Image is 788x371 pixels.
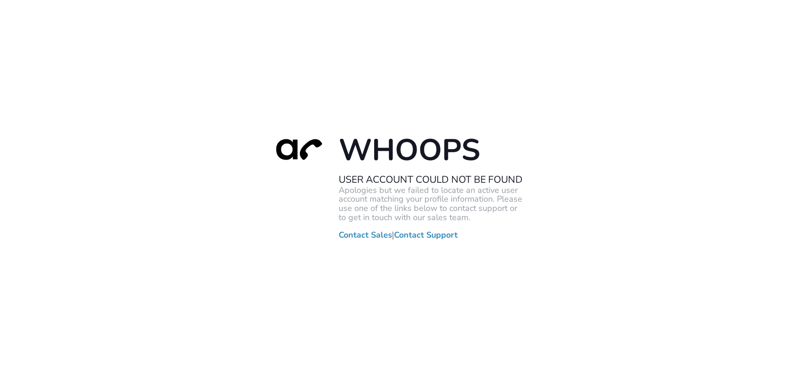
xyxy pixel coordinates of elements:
[339,185,523,222] p: Apologies but we failed to locate an active user account matching your profile information. Pleas...
[394,230,458,239] a: Contact Support
[265,132,523,239] div: |
[339,132,523,169] h1: Whoops
[339,174,523,185] h2: User Account Could Not Be Found
[339,230,392,239] a: Contact Sales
